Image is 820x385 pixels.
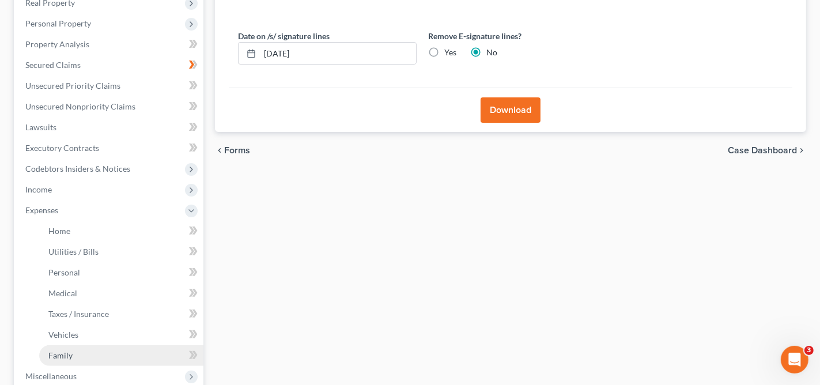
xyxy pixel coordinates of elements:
a: Lawsuits [16,117,203,138]
span: Property Analysis [25,39,89,49]
span: 3 [804,346,814,355]
span: Codebtors Insiders & Notices [25,164,130,173]
i: chevron_right [797,146,806,155]
span: Forms [224,146,250,155]
span: Taxes / Insurance [48,309,109,319]
a: Unsecured Nonpriority Claims [16,96,203,117]
i: chevron_left [215,146,224,155]
span: Expenses [25,205,58,215]
a: Utilities / Bills [39,241,203,262]
span: Executory Contracts [25,143,99,153]
span: Secured Claims [25,60,81,70]
span: Family [48,350,73,360]
span: Unsecured Nonpriority Claims [25,101,135,111]
a: Unsecured Priority Claims [16,76,203,96]
a: Medical [39,283,203,304]
span: Personal Property [25,18,91,28]
span: Miscellaneous [25,371,77,381]
a: Property Analysis [16,34,203,55]
a: Case Dashboard chevron_right [728,146,806,155]
a: Taxes / Insurance [39,304,203,324]
label: Date on /s/ signature lines [238,30,330,42]
a: Home [39,221,203,241]
span: Lawsuits [25,122,56,132]
input: MM/DD/YYYY [260,43,416,65]
span: Income [25,184,52,194]
span: Utilities / Bills [48,247,99,256]
button: Download [481,97,541,123]
button: chevron_left Forms [215,146,266,155]
span: Medical [48,288,77,298]
label: Yes [444,47,456,58]
a: Family [39,345,203,366]
label: Remove E-signature lines? [428,30,607,42]
a: Personal [39,262,203,283]
a: Vehicles [39,324,203,345]
iframe: Intercom live chat [781,346,808,373]
span: Unsecured Priority Claims [25,81,120,90]
a: Executory Contracts [16,138,203,158]
a: Secured Claims [16,55,203,76]
span: Personal [48,267,80,277]
span: Vehicles [48,330,78,339]
label: No [486,47,497,58]
span: Home [48,226,70,236]
span: Case Dashboard [728,146,797,155]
